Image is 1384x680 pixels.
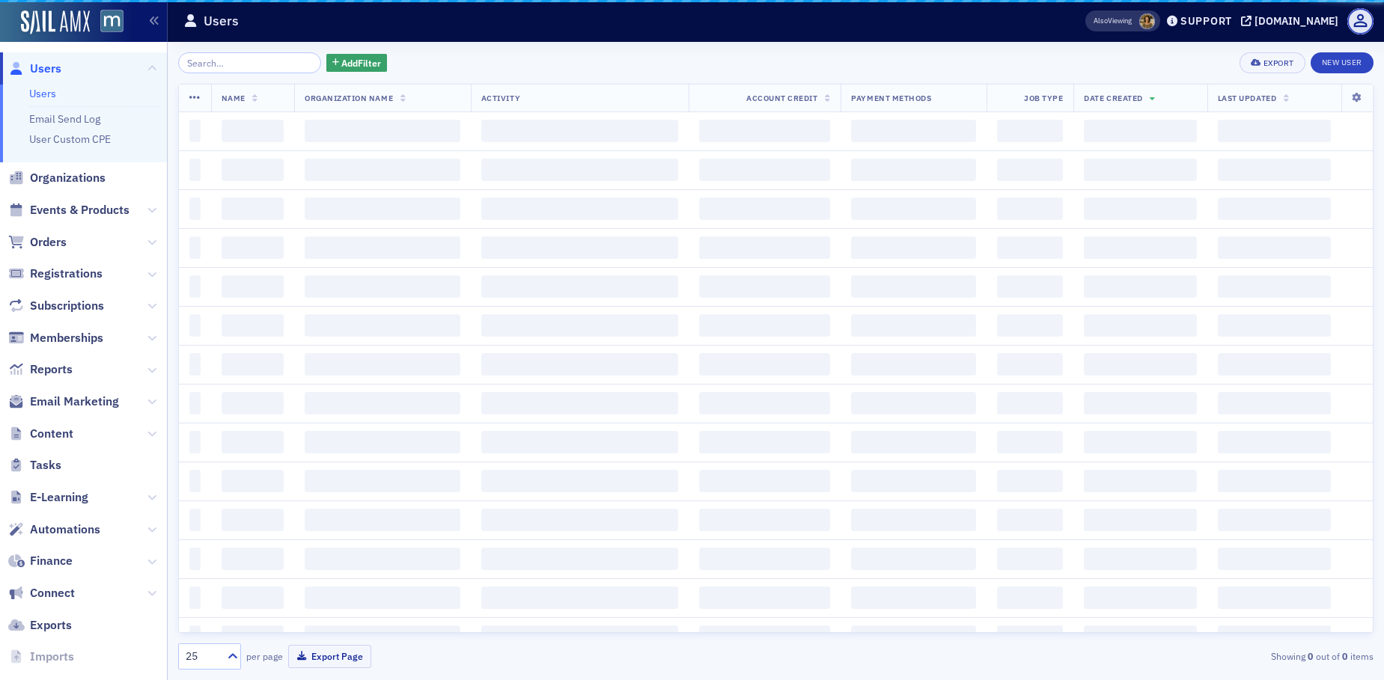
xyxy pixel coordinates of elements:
span: ‌ [222,120,284,142]
span: ‌ [1084,625,1196,648]
span: Viewing [1094,16,1132,26]
div: Showing out of items [986,649,1374,663]
span: Content [30,426,73,442]
span: ‌ [851,197,976,220]
span: ‌ [305,548,460,570]
span: Reports [30,361,73,378]
span: ‌ [305,159,460,181]
span: ‌ [1084,275,1196,298]
span: ‌ [851,548,976,570]
span: ‌ [1084,548,1196,570]
a: Tasks [8,457,61,474]
a: Orders [8,234,67,251]
span: Subscriptions [30,298,104,314]
span: ‌ [1084,159,1196,181]
button: [DOMAIN_NAME] [1241,16,1344,26]
a: SailAMX [21,10,90,34]
span: ‌ [699,120,830,142]
span: ‌ [997,353,1063,376]
span: ‌ [189,548,201,570]
span: ‌ [1218,314,1331,337]
a: Users [29,87,56,100]
span: ‌ [699,392,830,414]
span: ‌ [1218,509,1331,531]
a: Automations [8,521,100,538]
span: ‌ [222,275,284,298]
span: ‌ [997,431,1063,453]
span: ‌ [997,625,1063,648]
span: ‌ [222,197,284,220]
span: Memberships [30,330,103,346]
span: ‌ [305,470,460,492]
a: Email Send Log [29,112,100,126]
a: Email Marketing [8,393,119,410]
span: Date Created [1084,93,1142,103]
span: ‌ [481,625,679,648]
span: ‌ [699,586,830,609]
button: AddFilter [326,54,388,73]
button: Export Page [288,645,371,668]
span: ‌ [997,236,1063,259]
a: E-Learning [8,489,88,506]
img: SailAMX [100,10,124,33]
span: ‌ [699,509,830,531]
span: ‌ [1218,470,1331,492]
span: ‌ [189,236,201,259]
span: ‌ [481,509,679,531]
span: ‌ [851,236,976,259]
span: Tasks [30,457,61,474]
span: ‌ [1218,275,1331,298]
span: ‌ [222,509,284,531]
span: ‌ [222,236,284,259]
button: Export [1240,52,1305,73]
span: ‌ [189,509,201,531]
span: ‌ [851,586,976,609]
span: Users [30,61,61,77]
span: ‌ [1218,236,1331,259]
span: ‌ [305,392,460,414]
span: ‌ [1084,392,1196,414]
span: ‌ [851,392,976,414]
strong: 0 [1305,649,1316,663]
span: ‌ [305,509,460,531]
span: Connect [30,585,75,601]
span: ‌ [481,431,679,453]
span: ‌ [997,275,1063,298]
span: ‌ [1218,197,1331,220]
span: ‌ [997,509,1063,531]
span: E-Learning [30,489,88,506]
span: ‌ [699,159,830,181]
strong: 0 [1340,649,1350,663]
span: ‌ [699,431,830,453]
div: Support [1180,14,1232,28]
span: ‌ [1084,470,1196,492]
span: ‌ [851,314,976,337]
span: ‌ [481,314,679,337]
span: ‌ [851,353,976,376]
a: Subscriptions [8,298,104,314]
span: ‌ [699,314,830,337]
div: 25 [186,649,219,664]
span: Name [222,93,246,103]
span: ‌ [189,353,201,376]
span: ‌ [189,314,201,337]
span: Orders [30,234,67,251]
a: Content [8,426,73,442]
span: ‌ [305,431,460,453]
span: Automations [30,521,100,538]
span: ‌ [189,470,201,492]
span: ‌ [1084,431,1196,453]
div: Also [1094,16,1108,25]
span: ‌ [305,275,460,298]
span: ‌ [305,353,460,376]
a: Organizations [8,170,106,186]
span: ‌ [1084,509,1196,531]
span: ‌ [305,314,460,337]
span: ‌ [997,470,1063,492]
span: ‌ [1084,353,1196,376]
span: Exports [30,617,72,634]
span: Account Credit [746,93,817,103]
span: ‌ [1084,586,1196,609]
span: Profile [1347,8,1374,34]
span: ‌ [997,548,1063,570]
